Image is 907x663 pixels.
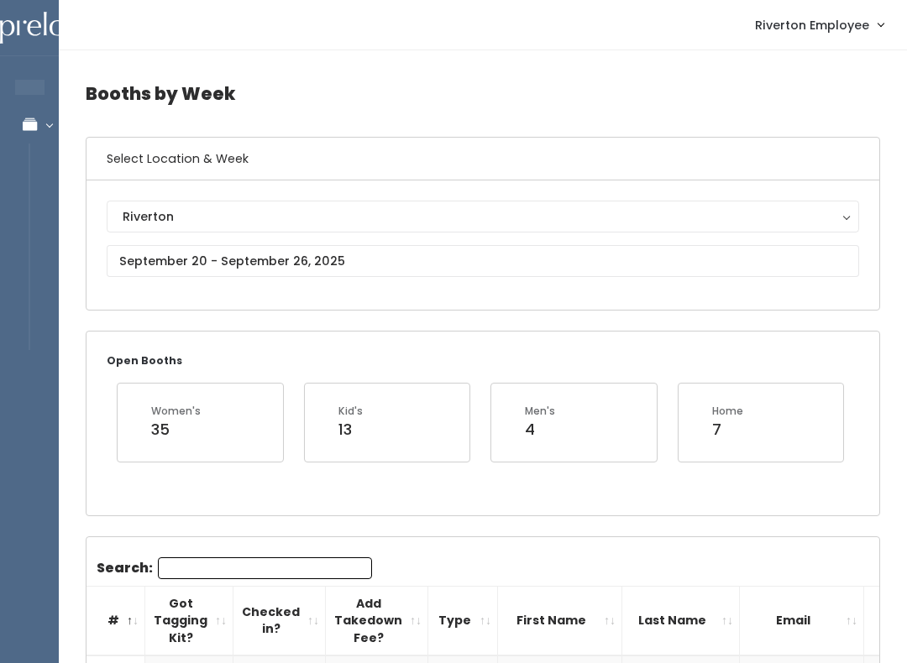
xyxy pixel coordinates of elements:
[145,586,233,655] th: Got Tagging Kit?: activate to sort column ascending
[123,207,843,226] div: Riverton
[498,586,622,655] th: First Name: activate to sort column ascending
[107,353,182,368] small: Open Booths
[712,419,743,441] div: 7
[738,7,900,43] a: Riverton Employee
[525,404,555,419] div: Men's
[338,419,363,441] div: 13
[622,586,740,655] th: Last Name: activate to sort column ascending
[107,201,859,232] button: Riverton
[233,586,326,655] th: Checked in?: activate to sort column ascending
[151,419,201,441] div: 35
[87,586,145,655] th: #: activate to sort column descending
[712,404,743,419] div: Home
[97,557,372,579] label: Search:
[338,404,363,419] div: Kid's
[86,70,880,117] h4: Booths by Week
[428,586,498,655] th: Type: activate to sort column ascending
[740,586,864,655] th: Email: activate to sort column ascending
[87,138,879,180] h6: Select Location & Week
[151,404,201,419] div: Women's
[158,557,372,579] input: Search:
[525,419,555,441] div: 4
[755,16,869,34] span: Riverton Employee
[326,586,428,655] th: Add Takedown Fee?: activate to sort column ascending
[107,245,859,277] input: September 20 - September 26, 2025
